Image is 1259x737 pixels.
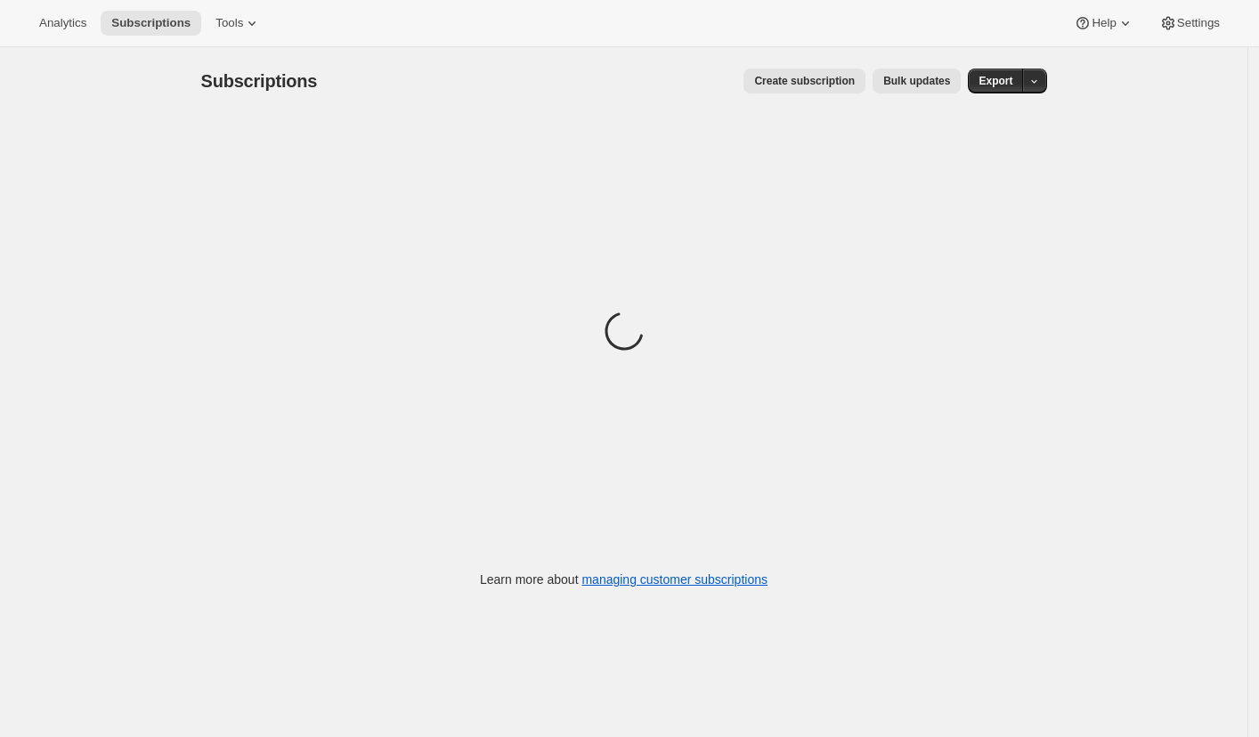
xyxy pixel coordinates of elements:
[215,16,243,30] span: Tools
[1177,16,1220,30] span: Settings
[754,74,855,88] span: Create subscription
[201,71,318,91] span: Subscriptions
[28,11,97,36] button: Analytics
[581,572,768,587] a: managing customer subscriptions
[743,69,865,93] button: Create subscription
[968,69,1023,93] button: Export
[480,571,768,588] p: Learn more about
[39,16,86,30] span: Analytics
[873,69,961,93] button: Bulk updates
[1063,11,1144,36] button: Help
[883,74,950,88] span: Bulk updates
[1149,11,1231,36] button: Settings
[979,74,1012,88] span: Export
[1092,16,1116,30] span: Help
[101,11,201,36] button: Subscriptions
[205,11,272,36] button: Tools
[111,16,191,30] span: Subscriptions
